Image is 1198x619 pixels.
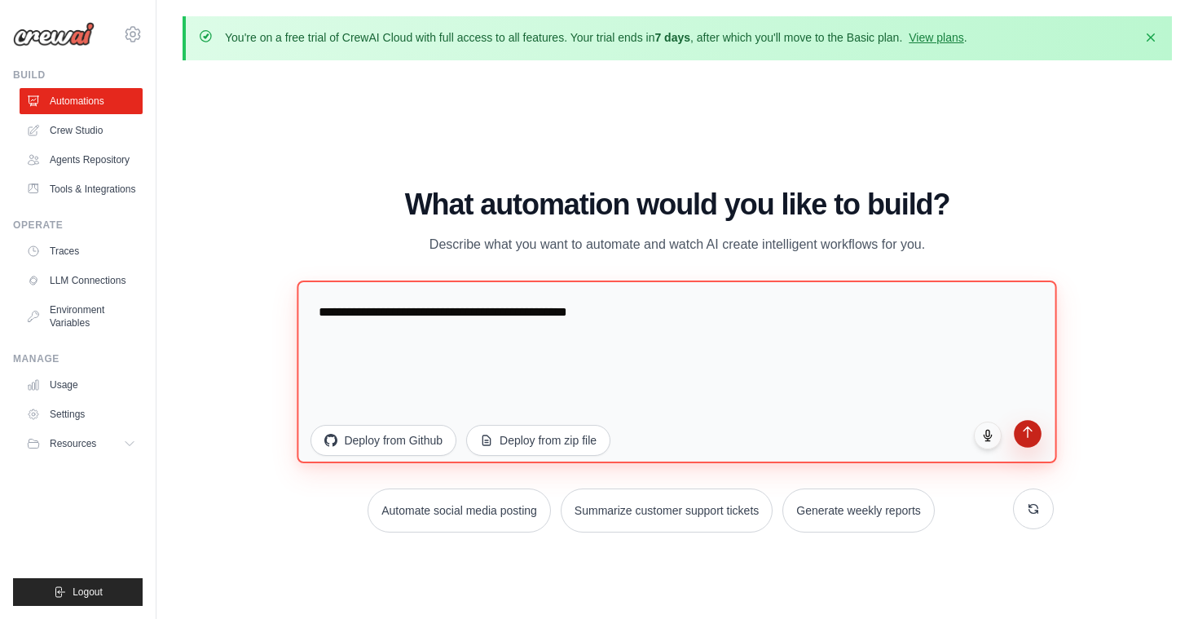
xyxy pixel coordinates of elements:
[13,69,143,82] div: Build
[20,176,143,202] a: Tools & Integrations
[13,22,95,46] img: Logo
[782,489,935,533] button: Generate weekly reports
[311,425,456,456] button: Deploy from Github
[13,352,143,365] div: Manage
[561,489,773,533] button: Summarize customer support tickets
[20,297,143,336] a: Environment Variables
[50,437,96,450] span: Resources
[301,188,1053,221] h1: What automation would you like to build?
[466,425,610,456] button: Deploy from zip file
[20,267,143,294] a: LLM Connections
[20,431,143,457] button: Resources
[13,219,143,232] div: Operate
[654,31,690,44] strong: 7 days
[20,238,143,264] a: Traces
[909,31,963,44] a: View plans
[368,489,551,533] button: Automate social media posting
[20,372,143,398] a: Usage
[13,578,143,606] button: Logout
[20,147,143,173] a: Agents Repository
[1117,541,1198,619] iframe: Chat Widget
[20,401,143,427] a: Settings
[225,29,967,46] p: You're on a free trial of CrewAI Cloud with full access to all features. Your trial ends in , aft...
[20,117,143,144] a: Crew Studio
[73,586,103,599] span: Logout
[20,88,143,114] a: Automations
[403,234,951,255] p: Describe what you want to automate and watch AI create intelligent workflows for you.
